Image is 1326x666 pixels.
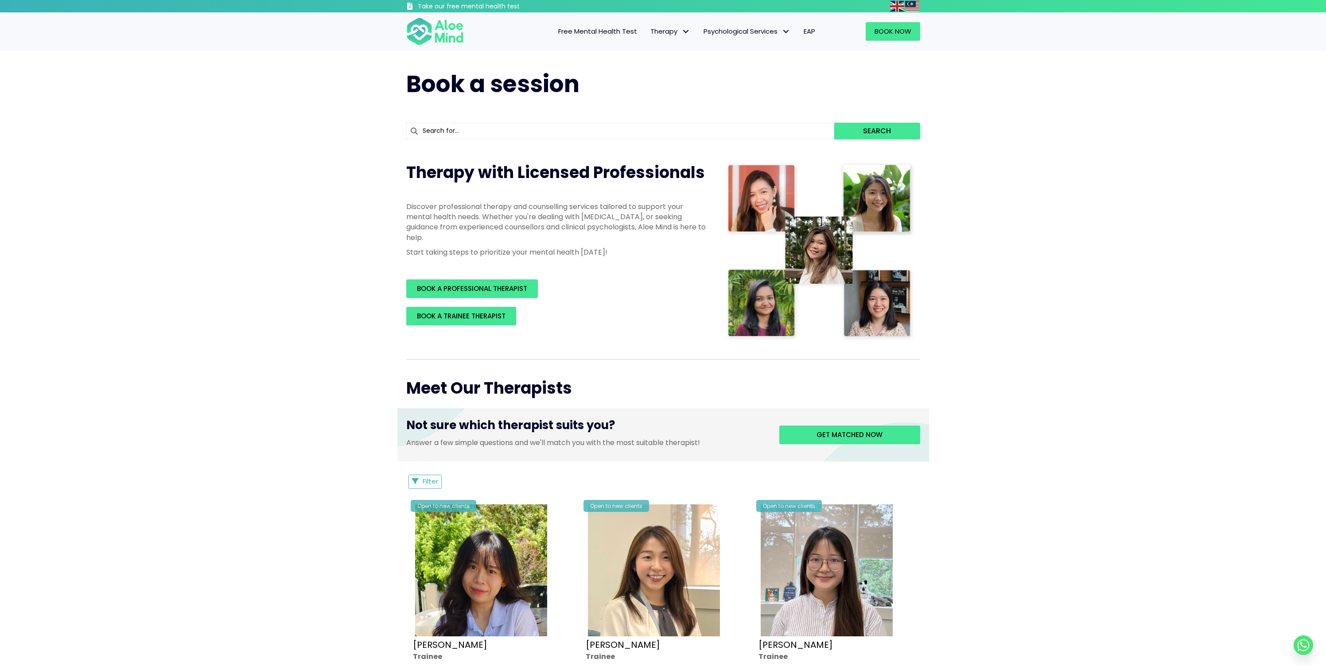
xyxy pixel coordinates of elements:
[583,500,649,512] div: Open to new clients
[406,68,579,100] span: Book a session
[644,22,697,41] a: TherapyTherapy: submenu
[704,27,790,36] span: Psychological Services
[588,504,720,636] img: IMG_1660 – Tracy Kwah
[415,504,547,636] img: Aloe Mind Profile Pic – Christie Yong Kar Xin
[406,247,708,257] p: Start taking steps to prioritize your mental health [DATE]!
[779,426,920,444] a: Get matched now
[552,22,644,41] a: Free Mental Health Test
[650,27,690,36] span: Therapy
[725,162,915,341] img: Therapist collage
[406,123,835,139] input: Search for...
[758,638,833,651] a: [PERSON_NAME]
[406,307,516,325] a: BOOK A TRAINEE THERAPIST
[890,1,904,12] img: en
[866,22,920,41] a: Book Now
[758,651,914,661] div: Trainee
[558,27,637,36] span: Free Mental Health Test
[475,22,822,41] nav: Menu
[417,284,527,293] span: BOOK A PROFESSIONAL THERAPIST
[797,22,822,41] a: EAP
[406,201,708,243] p: Discover professional therapy and counselling services tailored to support your mental health nee...
[834,123,920,139] button: Search
[418,2,567,11] h3: Take our free mental health test
[756,500,822,512] div: Open to new clients
[413,651,568,661] div: Trainee
[423,476,438,486] span: Filter
[406,2,567,12] a: Take our free mental health test
[761,504,893,636] img: IMG_3049 – Joanne Lee
[406,377,572,399] span: Meet Our Therapists
[890,1,905,11] a: English
[417,311,506,321] span: BOOK A TRAINEE THERAPIST
[875,27,911,36] span: Book Now
[1294,635,1313,655] a: Whatsapp
[586,651,741,661] div: Trainee
[406,161,705,184] span: Therapy with Licensed Professionals
[413,638,487,651] a: [PERSON_NAME]
[406,17,464,46] img: Aloe mind Logo
[406,417,766,438] h3: Not sure which therapist suits you?
[780,25,793,38] span: Psychological Services: submenu
[406,438,766,448] p: Answer a few simple questions and we'll match you with the most suitable therapist!
[905,1,920,11] a: Malay
[905,1,919,12] img: ms
[680,25,692,38] span: Therapy: submenu
[408,475,442,489] button: Filter Listings
[697,22,797,41] a: Psychological ServicesPsychological Services: submenu
[817,430,883,439] span: Get matched now
[411,500,476,512] div: Open to new clients
[406,279,538,298] a: BOOK A PROFESSIONAL THERAPIST
[586,638,660,651] a: [PERSON_NAME]
[804,27,815,36] span: EAP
